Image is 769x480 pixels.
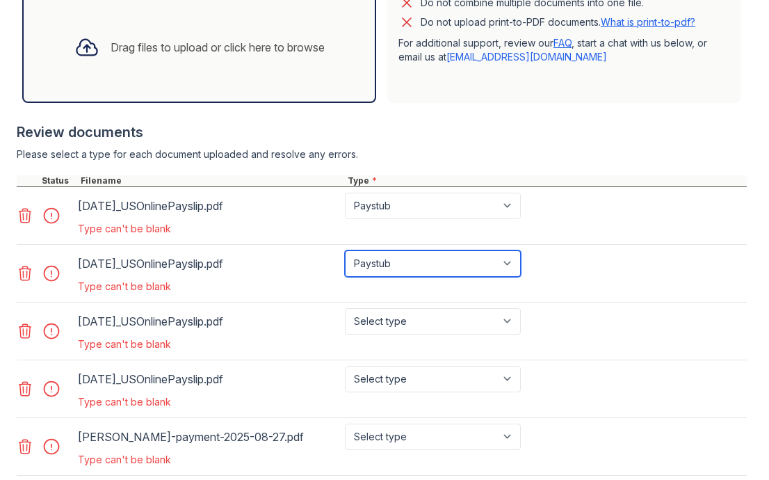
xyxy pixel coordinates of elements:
[78,175,345,186] div: Filename
[553,37,572,49] a: FAQ
[78,253,339,275] div: [DATE]_USOnlinePayslip.pdf
[78,337,524,351] div: Type can't be blank
[17,147,747,161] div: Please select a type for each document uploaded and resolve any errors.
[345,175,747,186] div: Type
[39,175,78,186] div: Status
[421,15,695,29] p: Do not upload print-to-PDF documents.
[78,395,524,409] div: Type can't be blank
[398,36,730,64] p: For additional support, review our , start a chat with us below, or email us at
[446,51,607,63] a: [EMAIL_ADDRESS][DOMAIN_NAME]
[17,122,747,142] div: Review documents
[78,310,339,333] div: [DATE]_USOnlinePayslip.pdf
[78,426,339,448] div: [PERSON_NAME]-payment-2025-08-27.pdf
[601,16,695,28] a: What is print-to-pdf?
[78,368,339,390] div: [DATE]_USOnlinePayslip.pdf
[78,195,339,217] div: [DATE]_USOnlinePayslip.pdf
[78,222,524,236] div: Type can't be blank
[111,39,325,56] div: Drag files to upload or click here to browse
[78,453,524,467] div: Type can't be blank
[78,280,524,294] div: Type can't be blank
